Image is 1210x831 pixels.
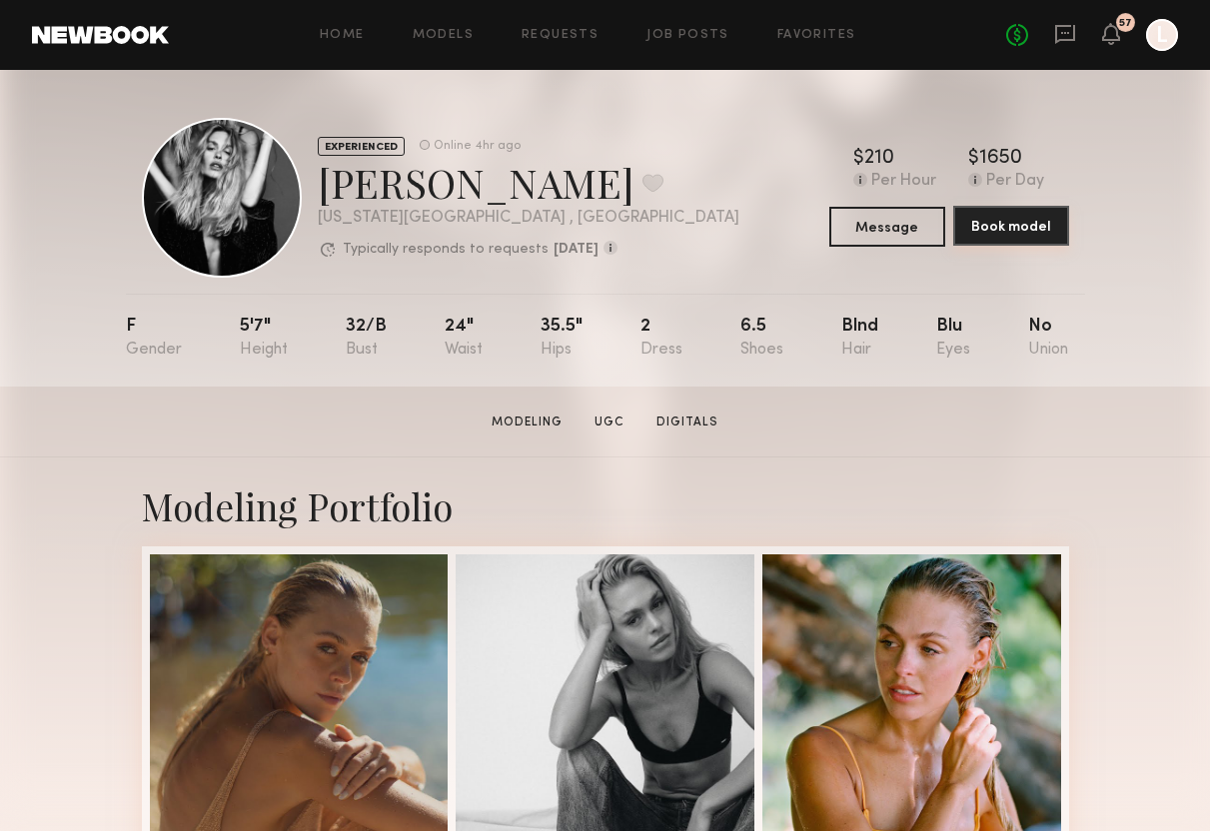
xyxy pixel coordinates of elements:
[871,173,936,191] div: Per Hour
[318,156,739,209] div: [PERSON_NAME]
[541,318,583,359] div: 35.5"
[413,29,474,42] a: Models
[522,29,599,42] a: Requests
[142,481,1069,530] div: Modeling Portfolio
[434,140,521,153] div: Online 4hr ago
[853,149,864,169] div: $
[777,29,856,42] a: Favorites
[1146,19,1178,51] a: L
[1119,18,1132,29] div: 57
[240,318,288,359] div: 5'7"
[953,207,1069,247] a: Book model
[554,243,599,257] b: [DATE]
[1028,318,1068,359] div: No
[346,318,387,359] div: 32/b
[646,29,729,42] a: Job Posts
[587,414,632,431] a: UGC
[343,243,549,257] p: Typically responds to requests
[318,210,739,227] div: [US_STATE][GEOGRAPHIC_DATA] , [GEOGRAPHIC_DATA]
[320,29,365,42] a: Home
[829,207,945,247] button: Message
[968,149,979,169] div: $
[986,173,1044,191] div: Per Day
[126,318,182,359] div: F
[979,149,1022,169] div: 1650
[740,318,783,359] div: 6.5
[640,318,682,359] div: 2
[484,414,571,431] a: Modeling
[953,206,1069,246] button: Book model
[841,318,878,359] div: Blnd
[445,318,483,359] div: 24"
[318,137,405,156] div: EXPERIENCED
[648,414,726,431] a: Digitals
[864,149,894,169] div: 210
[936,318,970,359] div: Blu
